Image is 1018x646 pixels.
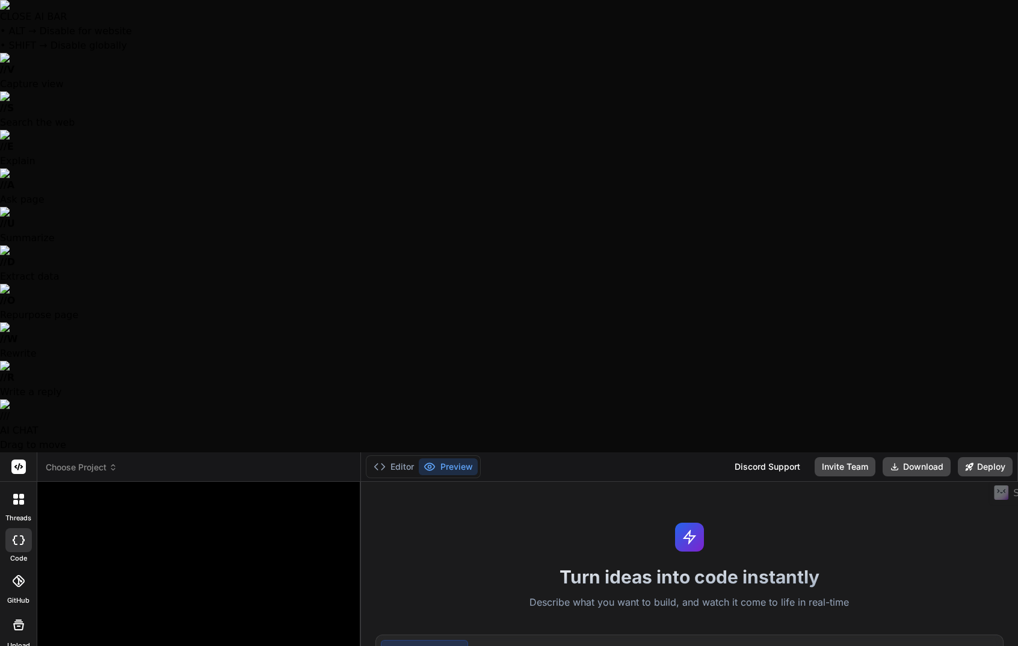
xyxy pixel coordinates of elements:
[958,457,1013,476] button: Deploy
[727,457,807,476] div: Discord Support
[368,566,1011,588] h1: Turn ideas into code instantly
[815,457,875,476] button: Invite Team
[7,595,29,606] label: GitHub
[419,458,478,475] button: Preview
[10,553,27,564] label: code
[883,457,951,476] button: Download
[5,513,31,523] label: threads
[368,595,1011,611] p: Describe what you want to build, and watch it come to life in real-time
[369,458,419,475] button: Editor
[46,461,117,473] span: Choose Project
